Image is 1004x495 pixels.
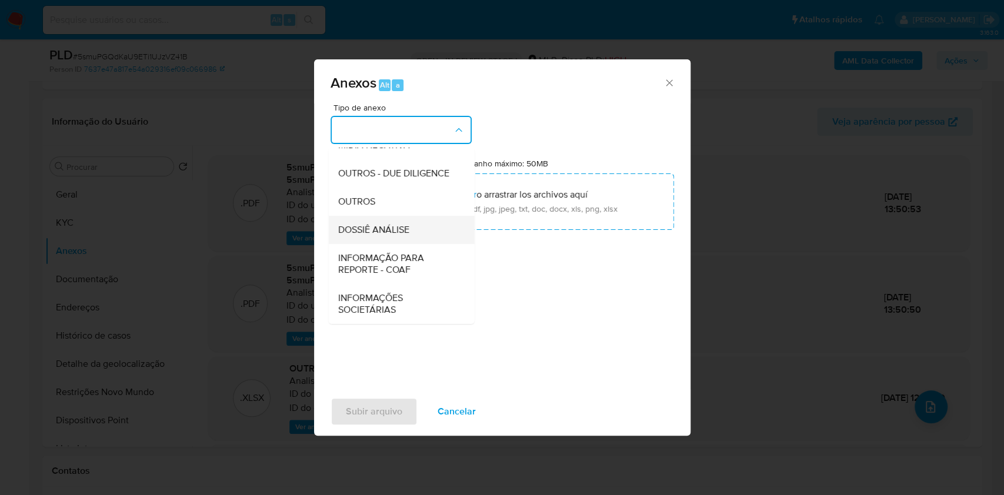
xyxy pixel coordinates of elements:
[338,168,449,179] span: OUTROS - DUE DILIGENCE
[338,224,409,236] span: DOSSIÊ ANÁLISE
[438,399,476,424] span: Cancelar
[333,103,475,112] span: Tipo de anexo
[422,397,491,426] button: Cancelar
[380,79,389,91] span: Alt
[331,72,376,93] span: Anexos
[459,158,548,169] label: Tamanho máximo: 50MB
[338,139,409,151] span: MIDIA NEGATIVA
[338,196,375,208] span: OUTROS
[663,77,674,88] button: Cerrar
[338,292,458,316] span: INFORMAÇÕES SOCIETÁRIAS
[338,252,458,276] span: INFORMAÇÃO PARA REPORTE - COAF
[396,79,400,91] span: a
